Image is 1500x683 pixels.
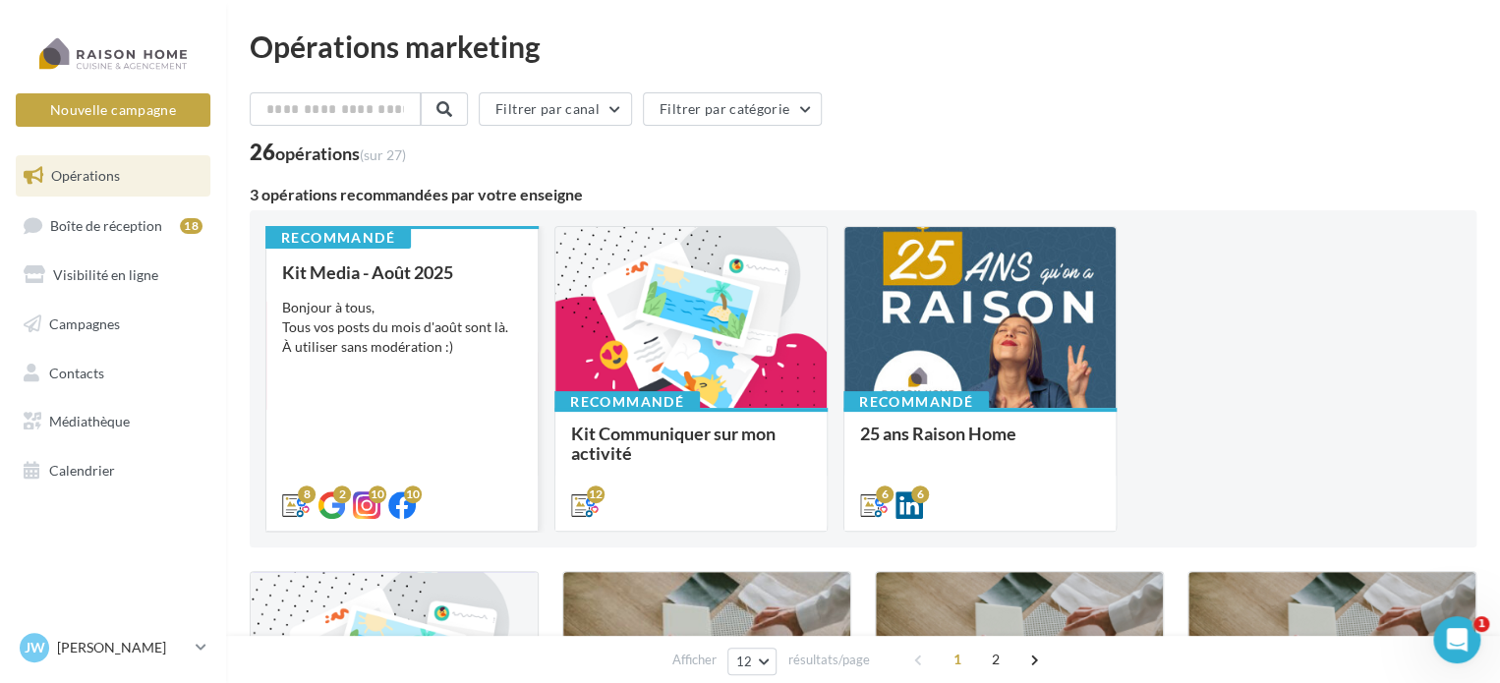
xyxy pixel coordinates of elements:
[643,92,822,126] button: Filtrer par catégorie
[787,651,869,669] span: résultats/page
[51,167,120,184] span: Opérations
[282,298,522,357] div: Bonjour à tous, Tous vos posts du mois d'août sont là. À utiliser sans modération :)
[571,423,776,464] span: Kit Communiquer sur mon activité
[333,485,351,503] div: 2
[672,651,717,669] span: Afficher
[12,155,214,197] a: Opérations
[980,644,1011,675] span: 2
[12,450,214,491] a: Calendrier
[1433,616,1480,663] iframe: Intercom live chat
[49,364,104,380] span: Contacts
[404,485,422,503] div: 10
[1473,616,1489,632] span: 1
[911,485,929,503] div: 6
[876,485,894,503] div: 6
[942,644,973,675] span: 1
[12,304,214,345] a: Campagnes
[49,462,115,479] span: Calendrier
[265,227,411,249] div: Recommandé
[843,391,989,413] div: Recommandé
[53,266,158,283] span: Visibilité en ligne
[12,204,214,247] a: Boîte de réception18
[49,315,120,332] span: Campagnes
[12,353,214,394] a: Contacts
[298,485,316,503] div: 8
[180,218,202,234] div: 18
[860,423,1016,444] span: 25 ans Raison Home
[736,654,753,669] span: 12
[12,255,214,296] a: Visibilité en ligne
[250,31,1476,61] div: Opérations marketing
[275,144,406,162] div: opérations
[16,629,210,666] a: JW [PERSON_NAME]
[250,142,406,163] div: 26
[12,401,214,442] a: Médiathèque
[50,216,162,233] span: Boîte de réception
[16,93,210,127] button: Nouvelle campagne
[479,92,632,126] button: Filtrer par canal
[360,146,406,163] span: (sur 27)
[282,261,453,283] span: Kit Media - Août 2025
[727,648,778,675] button: 12
[57,638,188,657] p: [PERSON_NAME]
[587,485,605,503] div: 12
[25,638,45,657] span: JW
[49,413,130,429] span: Médiathèque
[250,187,1476,202] div: 3 opérations recommandées par votre enseigne
[369,485,386,503] div: 10
[554,391,700,413] div: Recommandé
